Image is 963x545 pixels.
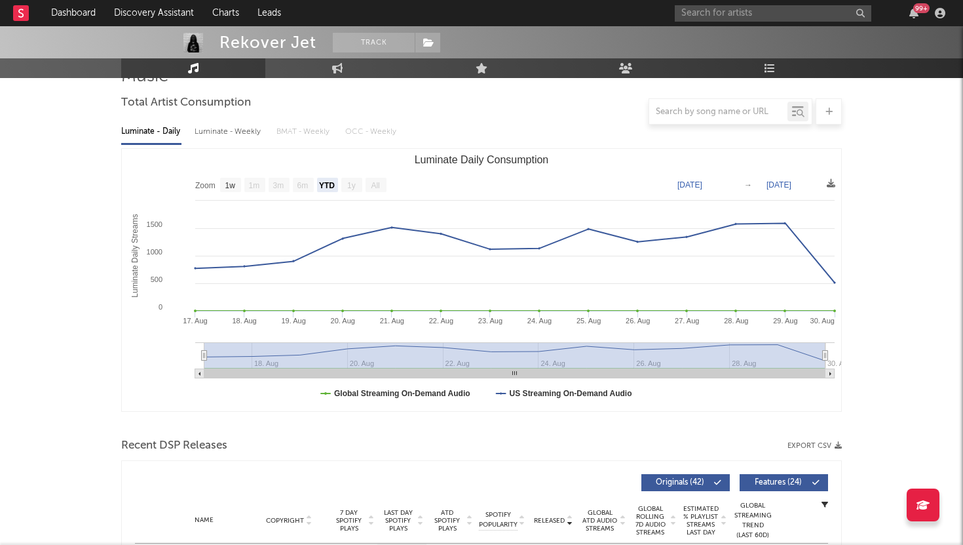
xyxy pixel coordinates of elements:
[740,474,828,491] button: Features(24)
[677,180,702,190] text: [DATE]
[281,317,305,325] text: 19. Aug
[724,317,748,325] text: 28. Aug
[744,180,752,190] text: →
[319,181,335,190] text: YTD
[121,95,251,111] span: Total Artist Consumption
[333,33,415,52] button: Track
[381,509,415,533] span: Last Day Spotify Plays
[478,317,502,325] text: 23. Aug
[787,442,842,450] button: Export CSV
[626,317,650,325] text: 26. Aug
[161,515,247,525] div: Name
[147,220,162,228] text: 1500
[122,149,841,411] svg: Luminate Daily Consumption
[219,33,316,52] div: Rekover Jet
[151,275,162,283] text: 500
[121,438,227,454] span: Recent DSP Releases
[632,505,668,536] span: Global Rolling 7D Audio Streams
[147,248,162,256] text: 1000
[810,317,835,325] text: 30. Aug
[430,509,464,533] span: ATD Spotify Plays
[347,181,356,190] text: 1y
[582,509,618,533] span: Global ATD Audio Streams
[331,509,366,533] span: 7 Day Spotify Plays
[773,317,797,325] text: 29. Aug
[733,501,772,540] div: Global Streaming Trend (Last 60D)
[183,317,207,325] text: 17. Aug
[159,303,162,311] text: 0
[273,181,284,190] text: 3m
[121,121,181,143] div: Luminate - Daily
[641,474,730,491] button: Originals(42)
[909,8,918,18] button: 99+
[121,69,168,85] span: Music
[510,389,632,398] text: US Streaming On-Demand Audio
[748,479,808,487] span: Features ( 24 )
[675,317,699,325] text: 27. Aug
[266,517,304,525] span: Copyright
[232,317,256,325] text: 18. Aug
[415,154,549,165] text: Luminate Daily Consumption
[225,181,236,190] text: 1w
[371,181,379,190] text: All
[331,317,355,325] text: 20. Aug
[297,181,309,190] text: 6m
[527,317,552,325] text: 24. Aug
[576,317,601,325] text: 25. Aug
[249,181,260,190] text: 1m
[650,479,710,487] span: Originals ( 42 )
[429,317,453,325] text: 22. Aug
[195,121,263,143] div: Luminate - Weekly
[683,505,719,536] span: Estimated % Playlist Streams Last Day
[913,3,930,13] div: 99 +
[380,317,404,325] text: 21. Aug
[827,359,852,367] text: 30. Aug
[675,5,871,22] input: Search for artists
[334,389,470,398] text: Global Streaming On-Demand Audio
[479,510,518,530] span: Spotify Popularity
[766,180,791,190] text: [DATE]
[130,214,140,297] text: Luminate Daily Streams
[534,517,565,525] span: Released
[195,181,216,190] text: Zoom
[649,107,787,117] input: Search by song name or URL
